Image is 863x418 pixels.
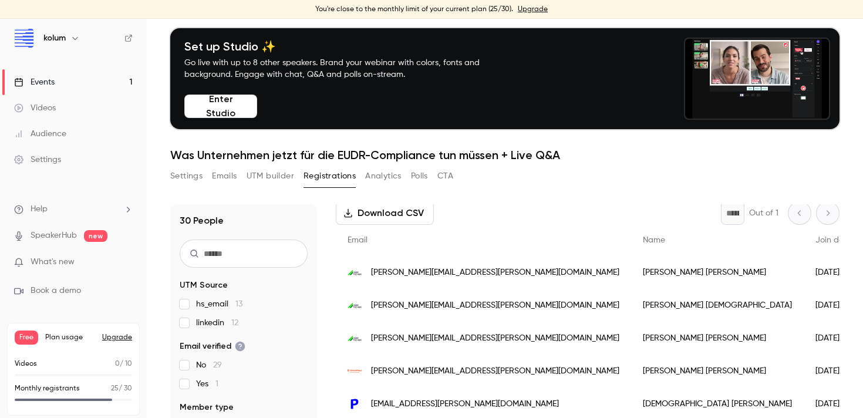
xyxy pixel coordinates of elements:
[196,317,238,329] span: linkedin
[643,236,665,244] span: Name
[184,39,507,53] h4: Set up Studio ✨
[31,203,48,215] span: Help
[631,289,804,322] div: [PERSON_NAME] [DEMOGRAPHIC_DATA]
[371,267,619,279] span: [PERSON_NAME][EMAIL_ADDRESS][PERSON_NAME][DOMAIN_NAME]
[411,167,428,186] button: Polls
[111,383,132,394] p: / 30
[14,203,133,215] li: help-dropdown-opener
[371,365,619,377] span: [PERSON_NAME][EMAIL_ADDRESS][PERSON_NAME][DOMAIN_NAME]
[196,298,242,310] span: hs_email
[631,322,804,355] div: [PERSON_NAME] [PERSON_NAME]
[15,29,33,48] img: kolum
[184,95,257,118] button: Enter Studio
[215,380,218,388] span: 1
[180,279,228,291] span: UTM Source
[371,332,619,345] span: [PERSON_NAME][EMAIL_ADDRESS][PERSON_NAME][DOMAIN_NAME]
[115,359,132,369] p: / 10
[119,257,133,268] iframe: Noticeable Trigger
[336,201,434,225] button: Download CSV
[102,333,132,342] button: Upgrade
[348,331,362,345] img: duerr-technik.de
[235,300,242,308] span: 13
[180,341,245,352] span: Email verified
[348,236,368,244] span: Email
[348,397,362,411] img: propakma.com
[45,333,95,342] span: Plan usage
[31,256,75,268] span: What's new
[348,265,362,279] img: duerr-technik.de
[170,167,203,186] button: Settings
[180,214,224,228] h1: 30 People
[14,76,55,88] div: Events
[815,236,852,244] span: Join date
[231,319,238,327] span: 12
[371,299,619,312] span: [PERSON_NAME][EMAIL_ADDRESS][PERSON_NAME][DOMAIN_NAME]
[43,32,66,44] h6: kolum
[631,355,804,387] div: [PERSON_NAME] [PERSON_NAME]
[14,128,66,140] div: Audience
[518,5,548,14] a: Upgrade
[15,383,80,394] p: Monthly registrants
[348,369,362,372] img: dresselhaus.de
[631,256,804,289] div: [PERSON_NAME] [PERSON_NAME]
[196,359,222,371] span: No
[304,167,356,186] button: Registrations
[31,285,81,297] span: Book a demo
[180,402,234,413] span: Member type
[247,167,294,186] button: UTM builder
[348,298,362,312] img: duerr-technik.de
[14,154,61,166] div: Settings
[111,385,119,392] span: 25
[371,398,559,410] span: [EMAIL_ADDRESS][PERSON_NAME][DOMAIN_NAME]
[196,378,218,390] span: Yes
[170,148,840,162] h1: Was Unternehmen jetzt für die EUDR-Compliance tun müssen + Live Q&A
[15,359,37,369] p: Videos
[365,167,402,186] button: Analytics
[115,360,120,368] span: 0
[212,167,237,186] button: Emails
[213,361,222,369] span: 29
[31,230,77,242] a: SpeakerHub
[15,331,38,345] span: Free
[184,57,507,80] p: Go live with up to 8 other speakers. Brand your webinar with colors, fonts and background. Engage...
[84,230,107,242] span: new
[749,207,778,219] p: Out of 1
[14,102,56,114] div: Videos
[437,167,453,186] button: CTA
